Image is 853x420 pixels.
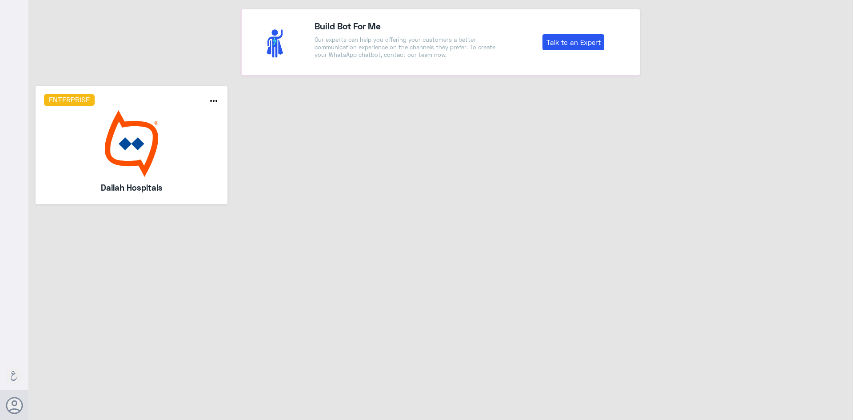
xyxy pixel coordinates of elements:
[44,110,219,177] img: bot image
[6,397,23,414] button: Avatar
[68,181,195,194] h5: Dallah Hospitals
[542,34,604,50] a: Talk to an Expert
[208,96,219,106] i: more_horiz
[315,36,500,59] p: Our experts can help you offering your customers a better communication experience on the channel...
[44,94,95,106] h6: Enterprise
[315,19,500,32] h4: Build Bot For Me
[208,96,219,108] button: more_horiz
